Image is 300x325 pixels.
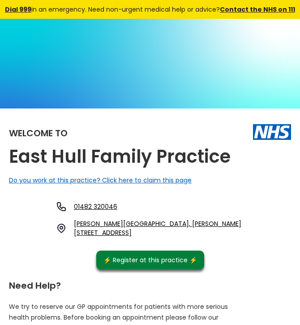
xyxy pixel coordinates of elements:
[9,176,192,185] a: Do you work at this practice? Click here to claim this page
[9,147,231,167] h2: East Hull Family Practice
[56,201,67,212] img: telephone icon
[96,251,204,269] a: ⚡️ Register at this practice ⚡️
[103,255,197,265] div: ⚡️ Register at this practice ⚡️
[9,277,291,290] div: Need Help?
[74,219,287,237] a: [PERSON_NAME][GEOGRAPHIC_DATA], [PERSON_NAME][STREET_ADDRESS]
[9,129,68,138] div: Welcome to
[5,5,31,14] a: Dial 999
[253,124,291,139] img: The NHS logo
[4,4,296,14] div: in an emergency. Need non-urgent medical help or advice?
[74,202,117,211] a: 01482 320046
[220,5,295,14] a: Contact the NHS on 111
[56,223,67,234] img: practice location icon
